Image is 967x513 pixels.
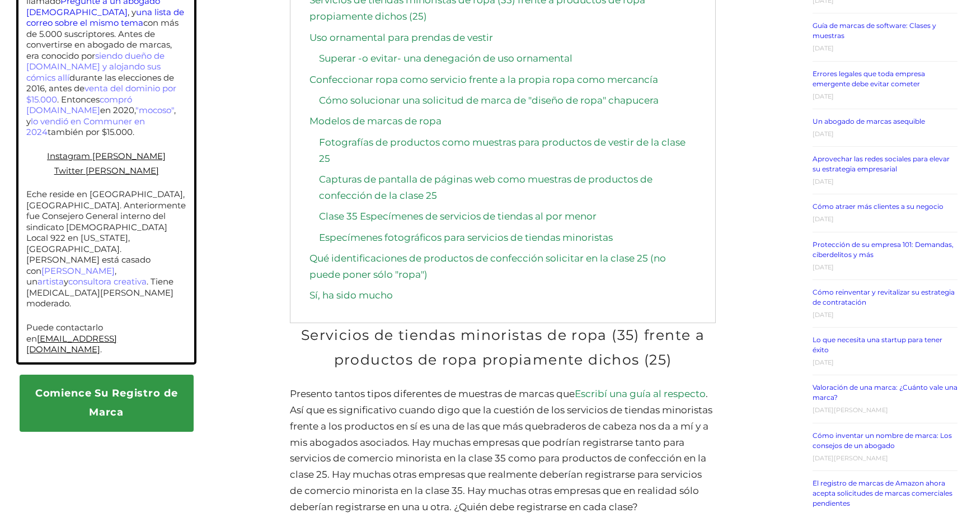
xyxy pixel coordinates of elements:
[813,288,955,306] a: Cómo reinventar y revitalizar su estrategia de contratación
[813,383,957,402] a: Valoración de una marca: ¿Cuánto vale una marca?
[135,105,174,115] a: "mocoso"
[68,276,147,287] a: consultora creativa
[319,137,686,164] a: Fotografías de productos como muestras para productos de vestir de la clase 25
[813,178,834,185] time: [DATE]
[813,92,834,100] time: [DATE]
[26,333,117,355] a: [EMAIL_ADDRESS][DOMAIN_NAME]
[319,95,659,106] a: Cómo solucionar una solicitud de marca de "diseño de ropa" chapucera
[813,69,925,88] a: Errores legales que toda empresa emergente debe evitar cometer
[26,322,186,355] p: Puede contactarlo en .
[309,115,442,127] a: Modelos de marcas de ropa
[26,116,145,138] a: lo vendió en Communer en 2024
[319,232,613,243] a: Especímenes fotográficos para servicios de tiendas minoristas
[813,117,925,125] a: Un abogado de marcas asequible
[813,311,834,319] time: [DATE]
[47,151,166,161] a: Instagram [PERSON_NAME]
[309,74,658,85] a: Confeccionar ropa como servicio frente a la propia ropa como mercancía
[813,44,834,52] time: [DATE]
[813,358,834,366] time: [DATE]
[813,431,952,450] a: Cómo inventar un nombre de marca: Los consejos de un abogado
[813,130,834,138] time: [DATE]
[319,211,597,222] a: Clase 35 Especímenes de servicios de tiendas al por menor
[813,335,942,354] a: Lo que necesita una startup para tener éxito
[575,388,706,399] a: Escribí una guía al respecto
[20,375,194,432] a: Comience Su Registro de Marca
[813,215,834,223] time: [DATE]
[813,155,950,173] a: Aprovechar las redes sociales para elevar su estrategia empresarial
[26,7,184,29] a: una lista de correo sobre el mismo tema
[37,276,64,287] a: artista
[319,53,572,64] a: Superar -o evitar- una denegación de uso ornamental
[813,406,888,414] time: [DATE][PERSON_NAME]
[813,202,943,211] a: Cómo atraer más clientes a su negocio
[26,83,176,105] a: venta del dominio por $15.000
[309,253,666,280] a: Qué identificaciones de productos de confección solicitar en la clase 25 (no puede poner sólo "ro...
[26,189,186,309] p: Eche reside en [GEOGRAPHIC_DATA], [GEOGRAPHIC_DATA]. Anteriormente fue Consejero General interno ...
[26,50,165,83] a: siendo dueño de [DOMAIN_NAME] y alojando sus cómics allí
[309,32,493,43] a: Uso ornamental para prendas de vestir
[319,174,653,201] a: Capturas de pantalla de páginas web como muestras de productos de confección de la clase 25
[54,165,159,176] a: Twitter [PERSON_NAME]
[813,263,834,271] time: [DATE]
[290,323,715,371] h2: Servicios de tiendas minoristas de ropa (35) frente a productos de ropa propiamente dichos (25)
[813,240,954,259] a: Protección de su empresa 101: Demandas, ciberdelitos y más
[813,454,888,462] time: [DATE][PERSON_NAME]
[813,479,952,507] a: El registro de marcas de Amazon ahora acepta solicitudes de marcas comerciales pendientes
[309,290,393,301] a: Sí, ha sido mucho
[41,265,115,276] a: [PERSON_NAME]
[26,94,132,116] a: compró [DOMAIN_NAME]
[813,21,936,40] a: Guía de marcas de software: Clases y muestras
